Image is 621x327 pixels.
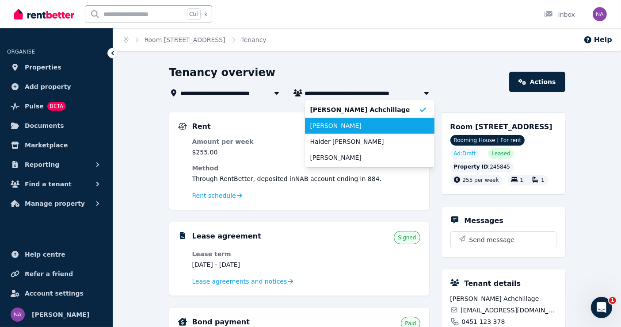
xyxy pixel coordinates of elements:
span: Help centre [25,249,65,260]
iframe: Intercom live chat [591,297,612,318]
h1: Tenancy overview [169,65,276,80]
span: Property ID [454,163,488,170]
span: ORGANISE [7,49,35,55]
span: 0451 123 378 [462,317,505,326]
button: Manage property [7,195,106,212]
span: Haider [PERSON_NAME] [310,137,419,146]
dt: Lease term [192,250,302,258]
span: Find a tenant [25,179,72,189]
a: Room [STREET_ADDRESS] [145,36,225,43]
span: [PERSON_NAME] [310,153,419,162]
button: Send message [451,232,556,248]
a: Refer a friend [7,265,106,283]
span: Through RentBetter , deposited in NAB account ending in 884 . [192,175,382,182]
span: 1 [520,177,524,183]
a: Documents [7,117,106,135]
span: Lease agreements and notices [192,277,287,286]
span: 1 [609,297,616,304]
div: Inbox [544,10,575,19]
dd: [DATE] - [DATE] [192,260,302,269]
nav: Breadcrumb [113,28,277,51]
span: k [204,11,207,18]
span: Documents [25,120,64,131]
img: Bond Details [178,318,187,326]
span: Add property [25,81,71,92]
h5: Lease agreement [192,231,261,242]
img: Niranga Amarasinghe [593,7,607,21]
h5: Rent [192,121,211,132]
h5: Messages [465,215,503,226]
span: BETA [47,102,66,111]
button: Reporting [7,156,106,173]
span: 1 [541,177,545,183]
span: [PERSON_NAME] Achchillage [450,294,556,303]
span: Ctrl [187,8,201,20]
span: Manage property [25,198,85,209]
span: Reporting [25,159,59,170]
h5: Tenant details [465,278,521,289]
span: Room [STREET_ADDRESS] [450,123,552,131]
a: Add property [7,78,106,96]
a: PulseBETA [7,97,106,115]
span: Marketplace [25,140,68,150]
span: Rooming House | For rent [450,135,525,146]
button: Help [583,35,612,45]
span: Rent schedule [192,191,236,200]
span: Signed [398,234,416,241]
img: Niranga Amarasinghe [11,308,25,322]
a: Properties [7,58,106,76]
span: Tenancy [241,35,267,44]
span: Account settings [25,288,84,299]
span: 255 per week [463,177,499,183]
button: Find a tenant [7,175,106,193]
img: RentBetter [14,8,74,21]
span: [PERSON_NAME] [32,309,89,320]
span: Properties [25,62,61,73]
span: Send message [469,235,515,244]
img: Rental Payments [178,123,187,130]
a: Account settings [7,285,106,302]
a: Lease agreements and notices [192,277,293,286]
dt: Amount per week [192,137,302,146]
a: Marketplace [7,136,106,154]
span: Paid [405,320,416,327]
a: Help centre [7,246,106,263]
span: [EMAIL_ADDRESS][DOMAIN_NAME] [461,306,556,315]
dd: $255.00 [192,148,302,157]
span: Leased [491,150,510,157]
dt: Method [192,164,420,173]
span: Refer a friend [25,269,73,279]
span: [PERSON_NAME] [310,121,419,130]
a: Rent schedule [192,191,243,200]
span: Ad: Draft [454,150,476,157]
a: Actions [509,72,565,92]
div: : 245845 [450,162,514,172]
span: Pulse [25,101,44,112]
span: [PERSON_NAME] Achchillage [310,105,419,114]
